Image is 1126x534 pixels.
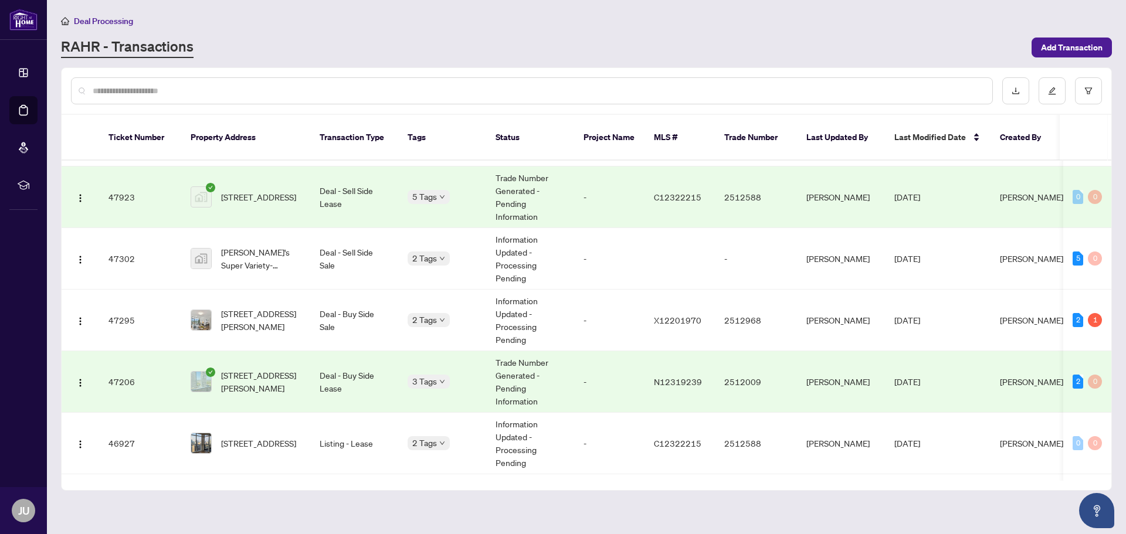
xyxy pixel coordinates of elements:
th: Last Modified Date [885,115,991,161]
button: edit [1039,77,1066,104]
span: down [439,379,445,385]
img: thumbnail-img [191,310,211,330]
span: X12201970 [654,315,701,325]
button: Logo [71,372,90,391]
span: [PERSON_NAME] [1000,192,1063,202]
span: Deal Processing [74,16,133,26]
span: down [439,440,445,446]
td: Trade Number Generated - Pending Information [486,351,574,413]
span: N12319239 [654,376,702,387]
button: Logo [71,249,90,268]
th: Transaction Type [310,115,398,161]
th: Ticket Number [99,115,181,161]
img: Logo [76,378,85,387]
span: JU [18,502,29,519]
img: Logo [76,255,85,264]
td: 2512968 [715,290,797,351]
span: filter [1084,87,1093,95]
th: Last Updated By [797,115,885,161]
img: Logo [76,193,85,203]
td: Deal - Buy Side Sale [310,290,398,351]
span: down [439,317,445,323]
span: download [1012,87,1020,95]
span: [STREET_ADDRESS][PERSON_NAME] [221,369,301,394]
td: 47206 [99,351,181,413]
span: [DATE] [894,376,920,387]
td: Trade Number Generated - Pending Information [486,166,574,228]
td: Deal - Sell Side Sale [310,228,398,290]
span: Add Transaction [1041,38,1103,57]
div: 5 [1073,251,1083,266]
div: 0 [1073,190,1083,204]
span: down [439,194,445,200]
td: 2512009 [715,351,797,413]
td: Deal - Sell Side Lease [310,166,398,228]
div: 2 [1073,375,1083,389]
span: check-circle [206,368,215,377]
button: Logo [71,434,90,453]
span: [STREET_ADDRESS] [221,191,296,203]
button: Open asap [1079,493,1114,528]
td: Information Updated - Processing Pending [486,228,574,290]
span: [DATE] [894,192,920,202]
span: [PERSON_NAME] [1000,253,1063,264]
span: 2 Tags [412,251,437,265]
td: [PERSON_NAME] [797,351,885,413]
td: Information Updated - Processing Pending [486,290,574,351]
td: - [574,166,645,228]
span: [PERSON_NAME] [1000,438,1063,448]
td: - [574,228,645,290]
div: 0 [1088,375,1102,389]
div: 0 [1088,251,1102,266]
span: 2 Tags [412,313,437,326]
th: Trade Number [715,115,797,161]
td: 2512588 [715,166,797,228]
td: [PERSON_NAME] [797,413,885,474]
th: Created By [991,115,1061,161]
td: 46927 [99,413,181,474]
th: Property Address [181,115,310,161]
div: 0 [1088,190,1102,204]
img: logo [9,9,38,30]
img: thumbnail-img [191,372,211,392]
button: Logo [71,311,90,329]
td: 2512588 [715,413,797,474]
td: Listing - Lease [310,413,398,474]
span: Last Modified Date [894,131,966,144]
span: C12322215 [654,438,701,448]
td: - [715,228,797,290]
span: edit [1048,87,1056,95]
td: [PERSON_NAME] [797,166,885,228]
td: [PERSON_NAME] [797,290,885,351]
span: [PERSON_NAME] [1000,376,1063,387]
th: Status [486,115,574,161]
img: Logo [76,317,85,326]
td: 47302 [99,228,181,290]
span: [STREET_ADDRESS] [221,437,296,450]
span: C12322215 [654,192,701,202]
button: Logo [71,188,90,206]
span: down [439,256,445,261]
td: 47295 [99,290,181,351]
div: 0 [1088,436,1102,450]
span: 5 Tags [412,190,437,203]
a: RAHR - Transactions [61,37,194,58]
td: Information Updated - Processing Pending [486,413,574,474]
img: thumbnail-img [191,249,211,268]
span: [DATE] [894,438,920,448]
th: MLS # [645,115,715,161]
span: 2 Tags [412,436,437,450]
button: download [1002,77,1029,104]
span: [STREET_ADDRESS][PERSON_NAME] [221,307,301,333]
td: [PERSON_NAME] [797,228,885,290]
button: filter [1075,77,1102,104]
td: Deal - Buy Side Lease [310,351,398,413]
img: Logo [76,440,85,449]
button: Add Transaction [1032,38,1112,57]
th: Tags [398,115,486,161]
span: home [61,17,69,25]
span: [PERSON_NAME]'s Super Variety-[STREET_ADDRESS] [221,246,301,271]
span: [DATE] [894,253,920,264]
th: Project Name [574,115,645,161]
td: - [574,413,645,474]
